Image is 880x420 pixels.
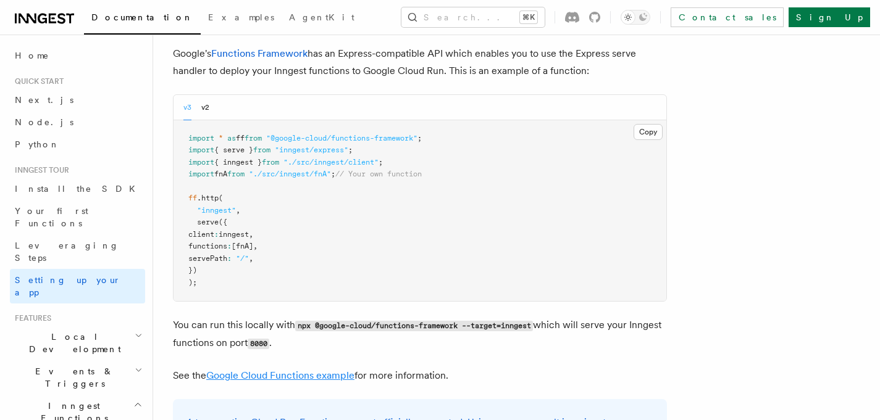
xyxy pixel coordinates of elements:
a: Python [10,133,145,155]
span: .http [197,194,219,202]
span: : [227,242,232,250]
p: You can run this locally with which will serve your Inngest functions on port . [173,316,667,352]
span: ; [348,146,353,154]
span: "./src/inngest/fnA" [249,170,331,178]
a: Documentation [84,4,201,35]
p: See the for more information. [173,367,667,384]
span: fnA [214,170,227,178]
span: functions [188,242,227,250]
a: AgentKit [282,4,362,33]
button: Local Development [10,326,145,360]
span: , [249,254,253,263]
span: AgentKit [289,12,354,22]
span: Next.js [15,95,73,105]
a: Your first Functions [10,200,145,234]
a: Functions Framework [211,47,308,59]
code: npx @google-cloud/functions-framework --target=inngest [295,321,533,331]
span: Examples [208,12,274,22]
span: ; [417,134,422,142]
span: ff [236,134,245,142]
span: Events & Triggers [10,365,135,390]
span: ; [379,158,383,167]
span: ( [219,194,223,202]
span: , [236,206,240,215]
span: from [245,134,262,142]
a: Node.js [10,111,145,133]
span: inngest [219,230,249,239]
span: , [249,230,253,239]
span: Install the SDK [15,184,143,194]
span: Your first Functions [15,206,88,228]
span: Node.js [15,117,73,127]
span: import [188,158,214,167]
span: }) [188,266,197,274]
a: Next.js [10,89,145,111]
a: Install the SDK [10,178,145,200]
button: v3 [183,95,191,120]
span: { inngest } [214,158,262,167]
span: Python [15,139,60,149]
a: Sign Up [789,7,870,27]
span: : [214,230,219,239]
span: : [227,254,232,263]
span: from [262,158,279,167]
button: Events & Triggers [10,360,145,395]
span: ; [331,170,335,178]
a: Google Cloud Functions example [206,369,354,381]
span: import [188,134,214,142]
button: Search...⌘K [401,7,545,27]
span: serve [197,218,219,226]
span: // Your own function [335,170,422,178]
span: "@google-cloud/functions-framework" [266,134,417,142]
span: Inngest tour [10,165,69,175]
span: as [227,134,236,142]
button: v2 [201,95,209,120]
a: Setting up your app [10,269,145,303]
span: ff [188,194,197,202]
span: Local Development [10,331,135,355]
span: client [188,230,214,239]
span: Leveraging Steps [15,241,119,263]
span: "./src/inngest/client" [283,158,379,167]
span: Quick start [10,76,64,86]
span: import [188,146,214,154]
span: "inngest/express" [275,146,348,154]
span: [fnA] [232,242,253,250]
code: 8080 [248,339,269,349]
button: Copy [634,124,663,140]
p: Google's has an Express-compatible API which enables you to use the Express serve handler to depl... [173,45,667,80]
span: Features [10,313,51,323]
span: import [188,170,214,178]
span: from [227,170,245,178]
span: from [253,146,270,154]
span: servePath [188,254,227,263]
span: Setting up your app [15,275,121,297]
a: Leveraging Steps [10,234,145,269]
a: Home [10,44,145,67]
span: "/" [236,254,249,263]
a: Contact sales [671,7,784,27]
span: Documentation [91,12,193,22]
span: Home [15,49,49,62]
span: ({ [219,218,227,226]
span: , [253,242,258,250]
kbd: ⌘K [520,11,537,23]
button: Toggle dark mode [621,10,650,25]
span: ); [188,278,197,287]
a: Examples [201,4,282,33]
span: "inngest" [197,206,236,215]
span: { serve } [214,146,253,154]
